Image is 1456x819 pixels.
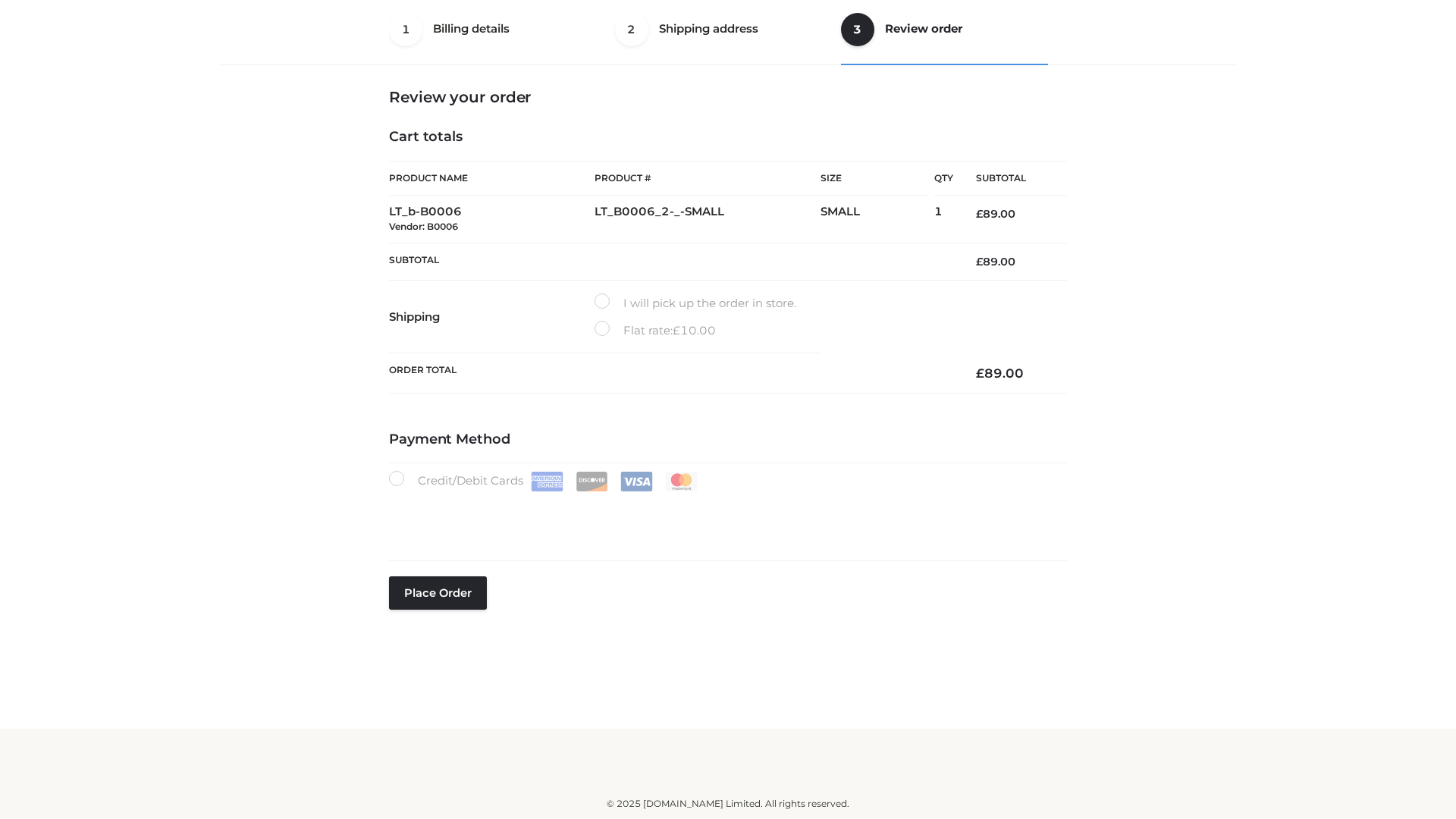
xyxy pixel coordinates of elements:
small: Vendor: B0006 [389,221,458,232]
label: Flat rate: [595,321,716,340]
span: £ [976,207,983,221]
img: Visa [620,472,653,491]
th: Product # [595,161,821,196]
td: LT_b-B0006 [389,196,595,243]
label: Credit/Debit Cards [389,471,699,491]
td: LT_B0006_2-_-SMALL [595,196,821,243]
img: Discover [576,472,608,491]
th: Product Name [389,161,595,196]
th: Order Total [389,353,953,394]
th: Subtotal [953,162,1067,196]
span: £ [673,323,680,337]
h3: Review your order [389,88,1067,106]
button: Place order [389,576,487,610]
span: £ [976,366,984,381]
td: 1 [934,196,953,243]
bdi: 10.00 [673,323,716,337]
bdi: 89.00 [976,255,1015,268]
bdi: 89.00 [976,207,1015,221]
img: Amex [531,472,563,491]
span: £ [976,255,983,268]
th: Qty [934,161,953,196]
img: Mastercard [665,472,698,491]
bdi: 89.00 [976,366,1024,381]
td: SMALL [821,196,934,243]
th: Size [821,162,927,196]
h4: Cart totals [389,129,1067,146]
label: I will pick up the order in store. [595,293,796,313]
iframe: Secure payment input frame [386,488,1064,544]
th: Shipping [389,281,595,353]
th: Subtotal [389,243,953,280]
h4: Payment Method [389,431,1067,448]
div: © 2025 [DOMAIN_NAME] Limited. All rights reserved. [225,796,1231,811]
